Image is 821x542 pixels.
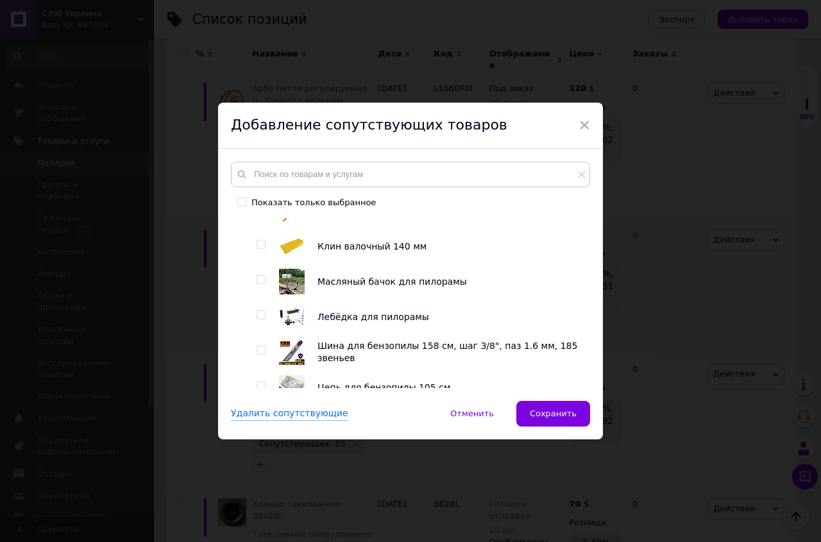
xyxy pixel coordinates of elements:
input: Поиск по товарам и услугам [231,162,590,187]
span: Сохранить [530,409,577,418]
span: Отменить [450,409,494,418]
div: Показать только выбранное [251,197,376,208]
span: Лебёдка для пилорамы [317,312,429,322]
img: Масляный бачок для пилорамы [279,269,305,294]
span: Шина для бензопилы 158 см, шаг 3/8", паз 1.6 мм, 185 звеньев [317,341,577,364]
div: Удалить сопутствующие [231,407,348,421]
img: Клин валочный 140 мм [279,233,305,259]
img: Цепь для бензопилы 105 см [279,375,305,400]
img: Лебёдка для пилорамы [279,305,305,330]
img: Шина для бензопилы 158 см, шаг 3/8", паз 1.6 мм, 185 звеньев [279,339,305,365]
span: Цепь для бензопилы 105 см [317,382,450,393]
span: × [579,114,590,136]
span: Масляный бачок для пилорамы [317,276,467,287]
span: Клин валочный 140 мм [317,241,427,251]
button: Сохранить [516,401,590,427]
span: Добавление сопутствующих товаров [231,117,507,133]
button: Отменить [437,401,507,427]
